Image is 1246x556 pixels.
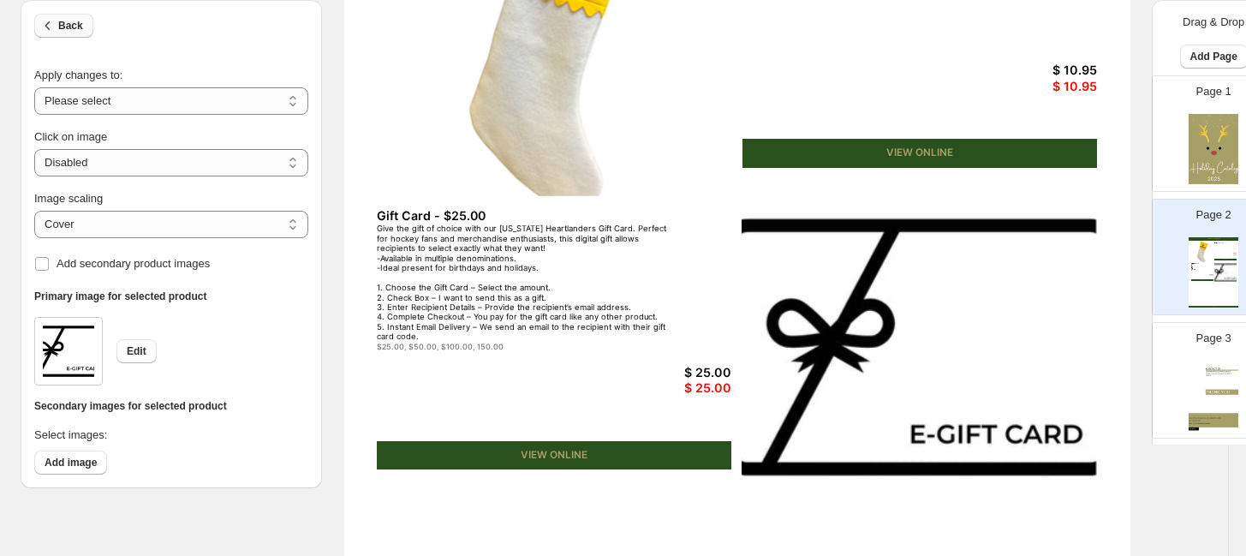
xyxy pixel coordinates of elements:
span: Click on image [34,130,107,143]
button: Add image [34,451,107,475]
div: | Page undefined [1189,306,1238,308]
span: Edit [127,344,146,358]
p: Page 2 [1196,206,1231,224]
p: Page 1 [1196,83,1231,100]
div: $ 25.00 [1205,275,1213,276]
img: product image [43,321,94,381]
span: Back [58,19,83,33]
span: Add image [45,456,97,469]
span: Add secondary product images [57,257,210,270]
span: Add Page [1190,50,1237,63]
h6: Primary image for selected product [34,290,308,303]
div: $ 10.95 [1228,254,1237,255]
div: Holiday Catalog 2025 [1189,237,1238,241]
div: $25.00, $50.00, $100.00, 150.00 [1191,271,1205,272]
div: $ 10.95 [958,79,1097,93]
div: $ 25.00 [1205,274,1213,275]
img: primaryImage [1214,262,1237,283]
p: Page 3 [1196,330,1231,347]
div: Gift Card - $25.00 [1191,263,1213,264]
span: Apply changes to: [34,69,122,81]
span: Image scaling [34,192,103,205]
div: Holiday Stocking [1214,242,1237,243]
p: Drag & Drop [1183,14,1244,31]
div: $ 10.95 [958,63,1097,77]
img: cover page [1189,114,1238,184]
div: VIEW ONLINE [1191,279,1213,281]
p: Select images: [34,427,308,444]
div: VIEW ONLINE [377,441,731,469]
button: Edit [116,339,157,363]
img: primaryImage [742,196,1096,498]
div: $25.00, $50.00, $100.00, 150.00 [377,343,589,352]
h6: Secondary images for selected product [34,399,308,413]
div: Gift Card - $25.00 [377,208,731,223]
button: Back [34,14,93,38]
div: $ 10.95 [1228,253,1237,254]
div: VIEW ONLINE [742,139,1097,167]
img: primaryImage [1191,242,1213,262]
div: Introducing the [US_STATE] Heartlanders Holiday Stocking. Add a festive touch to your holiday déc... [1214,243,1233,244]
div: VIEW ONLINE [1214,259,1237,260]
div: Give the gift of choice with our [US_STATE] Heartlanders Gift Card. Perfect for hockey fans and m... [377,224,671,341]
div: $ 25.00 [593,380,732,395]
div: $ 25.00 [593,365,732,380]
img: cover page [1189,361,1238,431]
div: Give the gift of choice with our [US_STATE] Heartlanders Gift Card. Perfect for hockey fans and m... [1191,264,1210,270]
